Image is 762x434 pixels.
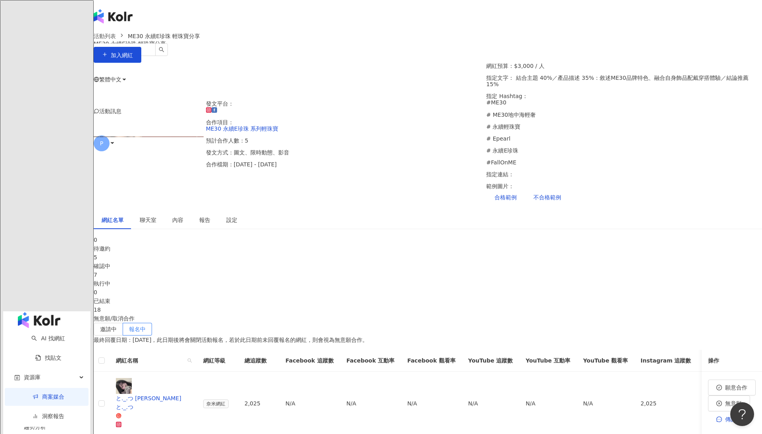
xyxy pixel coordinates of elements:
div: 0 [94,235,762,244]
span: ME30 永續E珍珠 輕珠寶分享 [94,41,166,47]
a: 商案媒合 [33,393,64,400]
p: 發文方式：圖文、限時動態、影音 [206,149,482,156]
button: 合格範例 [486,189,525,205]
span: 活動訊息 [99,108,121,114]
th: Facebook 追蹤數 [279,350,340,372]
p: 最終回覆日期：[DATE]，此日期後將會關閉活動報名，若於此日期前未回覆報名的網紅，則會視為無意願合作。 [94,336,762,344]
div: 確認中 [94,262,762,270]
p: 範例圖片： [486,183,762,205]
div: 無意願/取消合作 [94,314,762,323]
span: 奈米網紅 [203,399,229,408]
span: 資源庫 [24,368,40,386]
div: 0 [94,288,762,297]
p: 網紅預算：$3,000 / 人 [486,63,762,69]
p: # Epearl [486,135,762,142]
div: 設定 [226,216,237,224]
img: logo [18,312,60,328]
span: search [159,47,164,52]
span: 邀請中 [100,326,117,332]
iframe: Help Scout Beacon - Open [730,402,754,426]
img: logo [94,9,133,23]
th: Instagram 追蹤數 [634,350,697,372]
div: 網紅名單 [102,216,124,224]
th: Instagram 互動率 [698,350,761,372]
a: 活動列表 [92,32,117,41]
p: 指定 Hashtag： [486,93,762,166]
div: 執行中 [94,279,762,288]
button: 加入網紅 [94,47,141,63]
p: 指定連結： [486,171,762,177]
button: 傳訊 [708,411,745,427]
p: 預計合作人數：5 [206,137,482,144]
div: 已結束 [94,297,762,305]
th: 網紅等級 [197,350,238,372]
span: 聊天室 [140,217,156,223]
p: 指定文字： 結合主題 40%／產品描述 35%：敘述ME30品牌特色、融合自身飾品配戴穿搭體驗／結論推薦 15% [486,75,762,87]
p: 合作項目： [206,119,482,132]
th: Facebook 觀看率 [401,350,462,372]
span: 願意合作 [725,384,747,391]
th: 操作 [702,350,762,372]
span: search [186,355,194,366]
div: 7 [94,270,762,279]
span: 不合格範例 [533,194,561,201]
div: 內容 [172,216,183,224]
th: 總追蹤數 [238,350,279,372]
button: 願意合作 [708,380,756,395]
span: close-circle [716,401,722,406]
span: 報名中 [129,326,146,332]
a: searchAI 找網紅 [31,335,65,341]
button: 不合格範例 [525,189,570,205]
th: YouTube 追蹤數 [462,350,520,372]
img: KOL Avatar [116,378,132,394]
p: 合作檔期：[DATE] - [DATE] [206,161,482,168]
span: search [187,358,192,363]
p: #ME30 [486,99,762,106]
p: # 永續輕珠寶 [486,123,762,130]
span: message [716,417,722,422]
span: 合格範例 [495,194,517,201]
span: 加入網紅 [111,52,133,58]
span: ME30 永續E珍珠 輕珠寶分享 [128,33,200,39]
span: 無意願 [725,400,742,407]
th: YouTube 觀看率 [577,350,634,372]
p: # 永續E珍珠 [486,147,762,154]
p: #FallOnME [486,159,762,166]
div: 5 [94,253,762,262]
p: # ME30地中海輕奢 [486,112,762,118]
span: 網紅名稱 [116,356,184,365]
th: Facebook 互動率 [340,350,401,372]
a: 找貼文 [35,355,62,361]
div: と._.つ [PERSON_NAME]と._.つ [116,394,190,411]
div: 18 [94,305,762,314]
a: 洞察報告 [33,413,64,419]
p: 發文平台： [206,100,482,113]
div: 報告 [199,216,210,224]
span: P [100,139,103,148]
a: ME30 永續E珍珠 系列輕珠寶 [206,125,279,132]
span: check-circle [716,385,722,390]
th: YouTube 互動率 [519,350,577,372]
button: 無意願 [708,395,750,411]
span: 傳訊 [725,416,736,422]
div: 待邀約 [94,244,762,253]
